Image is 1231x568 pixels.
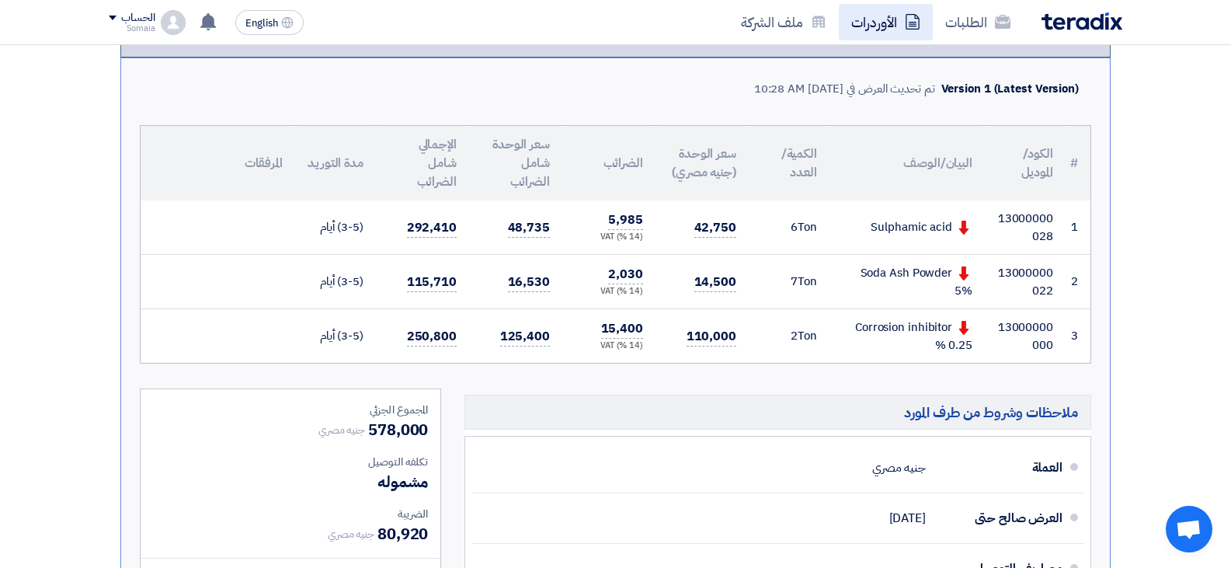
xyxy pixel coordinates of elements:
[1066,200,1090,255] td: 1
[985,200,1066,255] td: 13000000028
[694,273,736,292] span: 14,500
[562,126,655,200] th: الضرائب
[235,10,304,35] button: English
[985,255,1066,309] td: 13000000022
[842,264,972,299] div: Soda Ash Powder 5%
[791,218,798,235] span: 6
[655,126,749,200] th: سعر الوحدة (جنيه مصري)
[1066,126,1090,200] th: #
[1041,12,1122,30] img: Teradix logo
[889,511,926,526] span: [DATE]
[729,4,839,40] a: ملف الشركة
[938,500,1062,537] div: العرض صالح حتى
[687,327,736,347] span: 110,000
[985,309,1066,364] td: 13000000000
[601,319,643,339] span: 15,400
[508,218,550,238] span: 48,735
[1066,309,1090,364] td: 3
[839,4,933,40] a: الأوردرات
[376,126,469,200] th: الإجمالي شامل الضرائب
[791,273,798,290] span: 7
[469,126,562,200] th: سعر الوحدة شامل الضرائب
[749,126,829,200] th: الكمية/العدد
[842,319,972,354] div: Corrosion inhibitor 0.25 %
[608,211,643,230] span: 5,985
[153,454,428,470] div: تكلفه التوصيل
[749,255,829,309] td: Ton
[842,218,972,236] div: Sulphamic acid
[407,273,457,292] span: 115,710
[575,231,643,244] div: (14 %) VAT
[938,449,1062,486] div: العملة
[1166,506,1212,552] a: دردشة مفتوحة
[941,80,1079,98] div: Version 1 (Latest Version)
[109,24,155,33] div: Somaia
[121,12,155,25] div: الحساب
[829,126,985,200] th: البيان/الوصف
[754,80,935,98] div: تم تحديث العرض في [DATE] 10:28 AM
[500,327,550,347] span: 125,400
[749,309,829,364] td: Ton
[749,200,829,255] td: Ton
[295,309,376,364] td: (3-5) أيام
[575,285,643,298] div: (14 %) VAT
[295,255,376,309] td: (3-5) أيام
[1066,255,1090,309] td: 2
[872,453,926,483] div: جنيه مصري
[161,10,186,35] img: profile_test.png
[295,200,376,255] td: (3-5) أيام
[575,340,643,353] div: (14 %) VAT
[328,526,374,542] span: جنيه مصري
[694,218,736,238] span: 42,750
[153,402,428,418] div: المجموع الجزئي
[407,218,457,238] span: 292,410
[608,265,643,284] span: 2,030
[141,126,295,200] th: المرفقات
[245,18,278,29] span: English
[368,418,428,441] span: 578,000
[985,126,1066,200] th: الكود/الموديل
[407,327,457,347] span: 250,800
[933,4,1023,40] a: الطلبات
[791,327,798,344] span: 2
[377,470,428,493] span: مشموله
[377,522,428,545] span: 80,920
[318,422,365,438] span: جنيه مصري
[464,395,1091,430] h5: ملاحظات وشروط من طرف المورد
[295,126,376,200] th: مدة التوريد
[153,506,428,522] div: الضريبة
[508,273,550,292] span: 16,530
